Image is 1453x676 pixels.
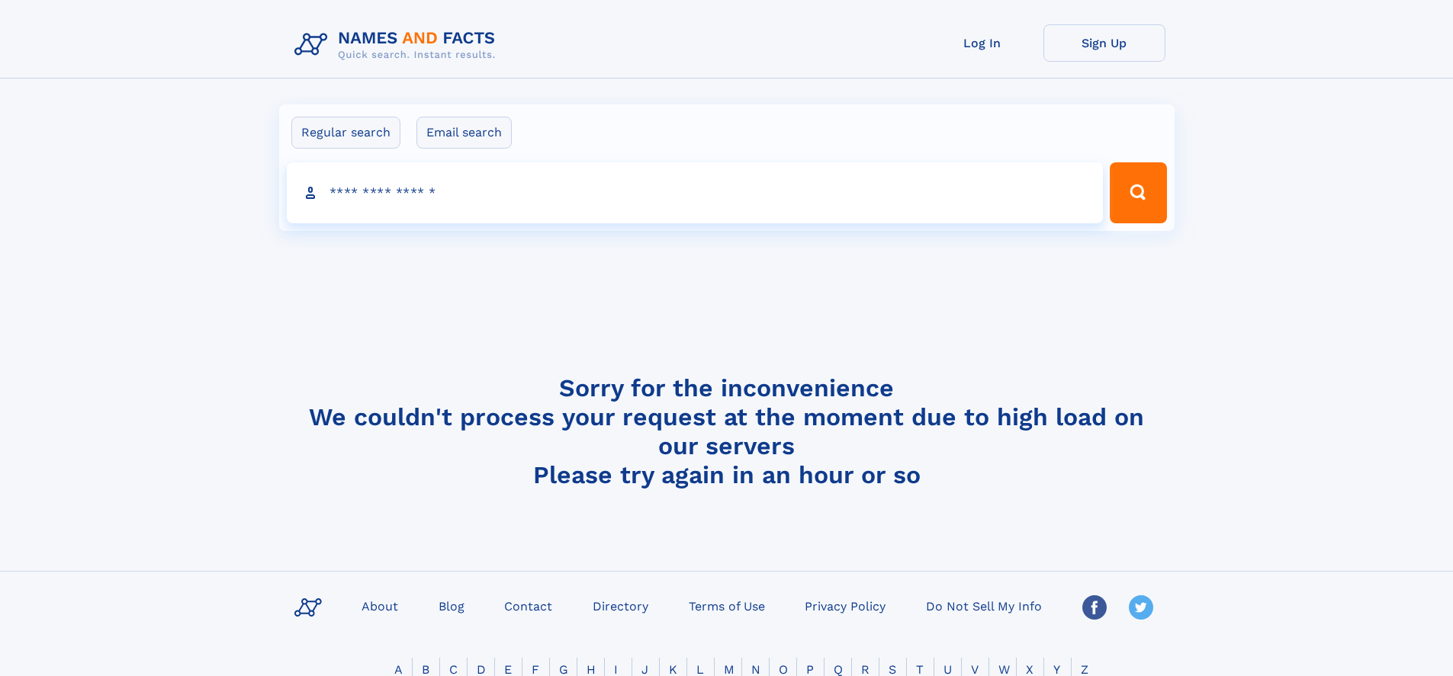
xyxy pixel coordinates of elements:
label: Email search [416,117,512,149]
a: Blog [432,594,471,617]
a: Log In [921,24,1043,62]
a: Sign Up [1043,24,1165,62]
input: search input [287,162,1104,223]
label: Regular search [291,117,400,149]
img: Facebook [1082,595,1107,620]
a: About [355,594,404,617]
img: Twitter [1129,595,1153,620]
a: Terms of Use [683,594,771,617]
h4: Sorry for the inconvenience We couldn't process your request at the moment due to high load on ou... [288,373,1165,489]
a: Privacy Policy [799,594,892,617]
img: Logo Names and Facts [288,24,508,66]
a: Directory [587,594,654,617]
a: Do Not Sell My Info [920,594,1048,617]
button: Search Button [1110,162,1166,223]
a: Contact [498,594,558,617]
